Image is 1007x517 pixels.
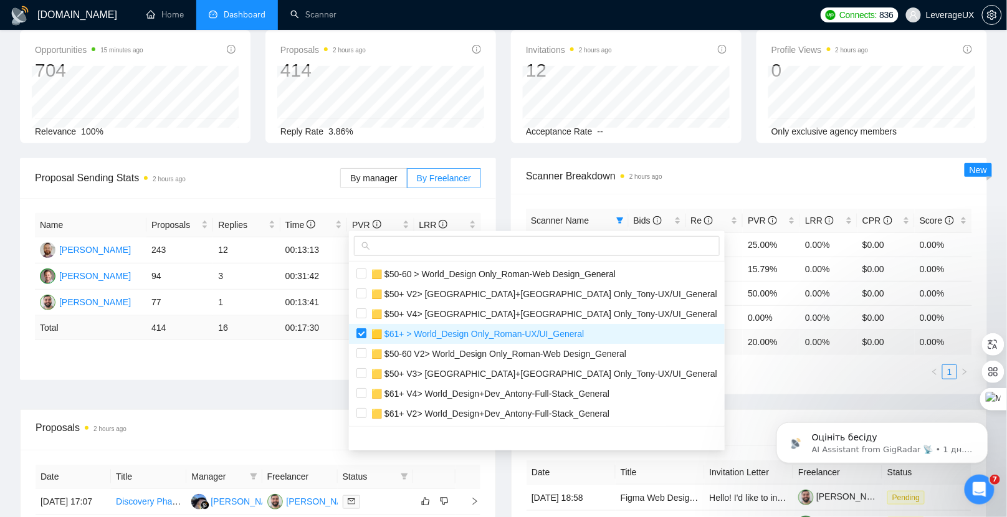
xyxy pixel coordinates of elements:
[758,396,1007,483] iframe: To enrich screen reader interactions, please activate Accessibility in Grammarly extension settings
[771,59,869,82] div: 0
[800,330,857,354] td: 0.00 %
[398,467,411,486] span: filter
[213,290,280,316] td: 1
[982,10,1002,20] a: setting
[629,173,662,180] time: 2 hours ago
[333,47,366,54] time: 2 hours ago
[247,467,260,486] span: filter
[965,475,995,505] iframe: Intercom live chat
[93,425,126,432] time: 2 hours ago
[116,496,296,506] a: Discovery Phase for [DOMAIN_NAME] Project
[213,316,280,340] td: 16
[825,216,834,225] span: info-circle
[527,420,971,435] span: Invitations
[990,475,1000,485] span: 7
[186,465,262,489] th: Manager
[862,216,892,225] span: CPR
[366,389,609,399] span: 🟨 $61+ V4> World_Design+Dev_Antony-Full-Stack_General
[191,470,244,483] span: Manager
[10,6,30,26] img: logo
[40,242,55,258] img: AK
[927,364,942,379] button: left
[942,364,957,379] li: 1
[280,316,347,340] td: 00:17:30
[366,309,717,319] span: 🟨 $50+ V4> [GEOGRAPHIC_DATA]+[GEOGRAPHIC_DATA] Only_Tony-UX/UI_General
[800,281,857,305] td: 0.00%
[798,490,814,505] img: c1gt5CYcyAw-rxShGkqERgOMEMix6mw42ie8uJevbSKlX9rqc4cD_qECTsbowrlTGK
[59,269,131,283] div: [PERSON_NAME]
[439,220,447,229] span: info-circle
[35,316,146,340] td: Total
[111,465,186,489] th: Title
[943,365,957,379] a: 1
[280,263,347,290] td: 00:31:42
[191,496,282,506] a: AA[PERSON_NAME]
[743,305,800,330] td: 0.00%
[36,465,111,489] th: Date
[704,216,713,225] span: info-circle
[945,216,954,225] span: info-circle
[472,45,481,54] span: info-circle
[36,489,111,515] td: [DATE] 17:07
[526,59,612,82] div: 12
[527,485,616,511] td: [DATE] 18:58
[366,369,717,379] span: 🟨 $50+ V3> [GEOGRAPHIC_DATA]+[GEOGRAPHIC_DATA] Only_Tony-UX/UI_General
[59,295,131,309] div: [PERSON_NAME]
[146,213,213,237] th: Proposals
[343,470,396,483] span: Status
[771,42,869,57] span: Profile Views
[307,220,315,229] span: info-circle
[100,47,143,54] time: 15 minutes ago
[915,257,972,281] td: 0.00%
[743,330,800,354] td: 20.00 %
[836,47,869,54] time: 2 hours ago
[857,257,915,281] td: $0.00
[191,494,207,510] img: AA
[527,460,616,485] th: Date
[982,5,1002,25] button: setting
[743,257,800,281] td: 15.79%
[111,489,186,515] td: Discovery Phase for Loanuva.com Project
[961,368,968,376] span: right
[352,220,381,230] span: PVR
[285,220,315,230] span: Time
[401,473,408,480] span: filter
[743,281,800,305] td: 50.00%
[417,173,471,183] span: By Freelancer
[616,217,624,224] span: filter
[201,501,209,510] img: gigradar-bm.png
[419,220,448,230] span: LRR
[35,126,76,136] span: Relevance
[983,10,1001,20] span: setting
[250,473,257,480] span: filter
[526,126,593,136] span: Acceptance Rate
[884,216,892,225] span: info-circle
[35,213,146,237] th: Name
[146,237,213,263] td: 243
[40,270,131,280] a: TV[PERSON_NAME]
[267,496,358,506] a: RL[PERSON_NAME]
[909,11,918,19] span: user
[146,9,184,20] a: homeHome
[421,496,430,506] span: like
[146,263,213,290] td: 94
[280,42,366,57] span: Proposals
[211,495,282,508] div: [PERSON_NAME]
[970,165,987,175] span: New
[151,218,199,232] span: Proposals
[366,409,609,419] span: 🟨 $61+ V2> World_Design+Dev_Antony-Full-Stack_General
[373,220,381,229] span: info-circle
[153,176,186,183] time: 2 hours ago
[887,492,930,502] a: Pending
[280,59,366,82] div: 414
[857,305,915,330] td: $0.00
[743,232,800,257] td: 25.00%
[348,498,355,505] span: mail
[915,305,972,330] td: 0.00%
[35,170,340,186] span: Proposal Sending Stats
[931,368,938,376] span: left
[227,45,236,54] span: info-circle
